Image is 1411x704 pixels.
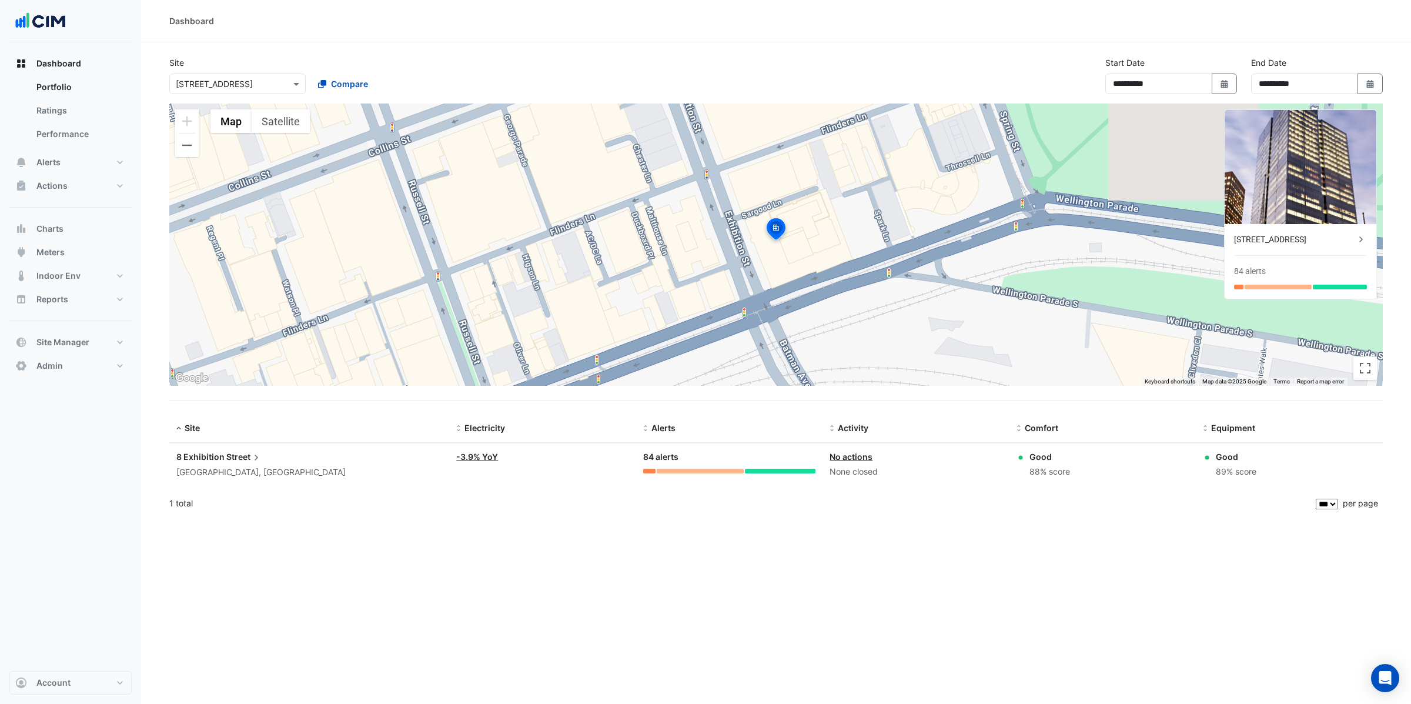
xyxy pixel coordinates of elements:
app-icon: Meters [15,246,27,258]
div: 84 alerts [643,451,816,464]
span: Meters [36,246,65,258]
a: Ratings [27,99,132,122]
button: Reports [9,288,132,311]
a: Portfolio [27,75,132,99]
button: Actions [9,174,132,198]
app-icon: Charts [15,223,27,235]
label: End Date [1251,56,1286,69]
button: Toggle fullscreen view [1353,356,1377,380]
div: Open Intercom Messenger [1371,664,1399,692]
span: Admin [36,360,63,372]
button: Show satellite imagery [252,109,310,133]
span: Site [185,423,200,433]
div: None closed [830,465,1002,479]
span: Activity [838,423,868,433]
button: Dashboard [9,52,132,75]
div: 88% score [1029,465,1070,479]
app-icon: Site Manager [15,336,27,348]
span: Equipment [1211,423,1255,433]
button: Meters [9,241,132,264]
button: Zoom in [175,109,199,133]
label: Start Date [1105,56,1145,69]
span: Compare [331,78,368,90]
div: 84 alerts [1234,265,1266,278]
div: Dashboard [169,15,214,27]
button: Admin [9,354,132,378]
span: Street [226,451,262,463]
span: Dashboard [36,58,81,69]
fa-icon: Select Date [1365,79,1376,89]
img: Google [172,371,211,386]
app-icon: Alerts [15,156,27,168]
span: Charts [36,223,63,235]
app-icon: Reports [15,293,27,305]
div: Good [1216,451,1256,463]
app-icon: Indoor Env [15,270,27,282]
button: Show street map [210,109,252,133]
button: Compare [310,74,376,94]
div: [GEOGRAPHIC_DATA], [GEOGRAPHIC_DATA] [176,466,442,479]
a: Terms (opens in new tab) [1273,378,1290,385]
button: Charts [9,217,132,241]
button: Alerts [9,151,132,174]
img: Company Logo [14,9,67,33]
span: Alerts [36,156,61,168]
span: Electricity [464,423,505,433]
span: Indoor Env [36,270,81,282]
a: No actions [830,452,872,462]
label: Site [169,56,184,69]
app-icon: Admin [15,360,27,372]
div: [STREET_ADDRESS] [1234,233,1355,246]
div: Good [1029,451,1070,463]
span: Reports [36,293,68,305]
a: Open this area in Google Maps (opens a new window) [172,371,211,386]
span: Actions [36,180,68,192]
fa-icon: Select Date [1219,79,1230,89]
app-icon: Actions [15,180,27,192]
a: Performance [27,122,132,146]
button: Indoor Env [9,264,132,288]
button: Zoom out [175,134,199,157]
span: Map data ©2025 Google [1202,378,1266,385]
span: Alerts [651,423,676,433]
div: Dashboard [9,75,132,151]
div: 1 total [169,489,1313,518]
img: site-pin-selected.svg [763,216,789,245]
img: 8 Exhibition Street [1225,110,1376,224]
button: Keyboard shortcuts [1145,378,1195,386]
app-icon: Dashboard [15,58,27,69]
a: -3.9% YoY [456,452,498,462]
div: 89% score [1216,465,1256,479]
button: Site Manager [9,331,132,354]
a: Report a map error [1297,378,1344,385]
span: per page [1343,498,1378,508]
span: Comfort [1025,423,1058,433]
span: Account [36,677,71,689]
button: Account [9,671,132,695]
span: 8 Exhibition [176,452,225,462]
span: Site Manager [36,336,89,348]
